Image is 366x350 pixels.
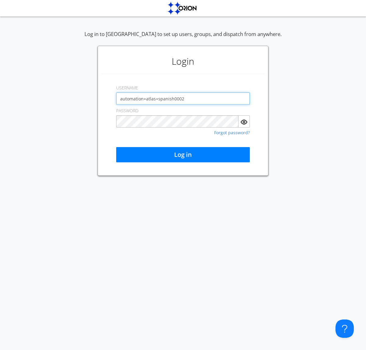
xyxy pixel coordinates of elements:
[116,147,250,162] button: Log in
[116,115,239,128] input: Password
[335,319,354,338] iframe: Toggle Customer Support
[116,108,138,114] label: PASSWORD
[84,31,282,46] div: Log in to [GEOGRAPHIC_DATA] to set up users, groups, and dispatch from anywhere.
[240,118,248,126] img: eye.svg
[101,49,265,74] h1: Login
[116,85,138,91] label: USERNAME
[214,131,250,135] a: Forgot password?
[239,115,250,128] button: Show Password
